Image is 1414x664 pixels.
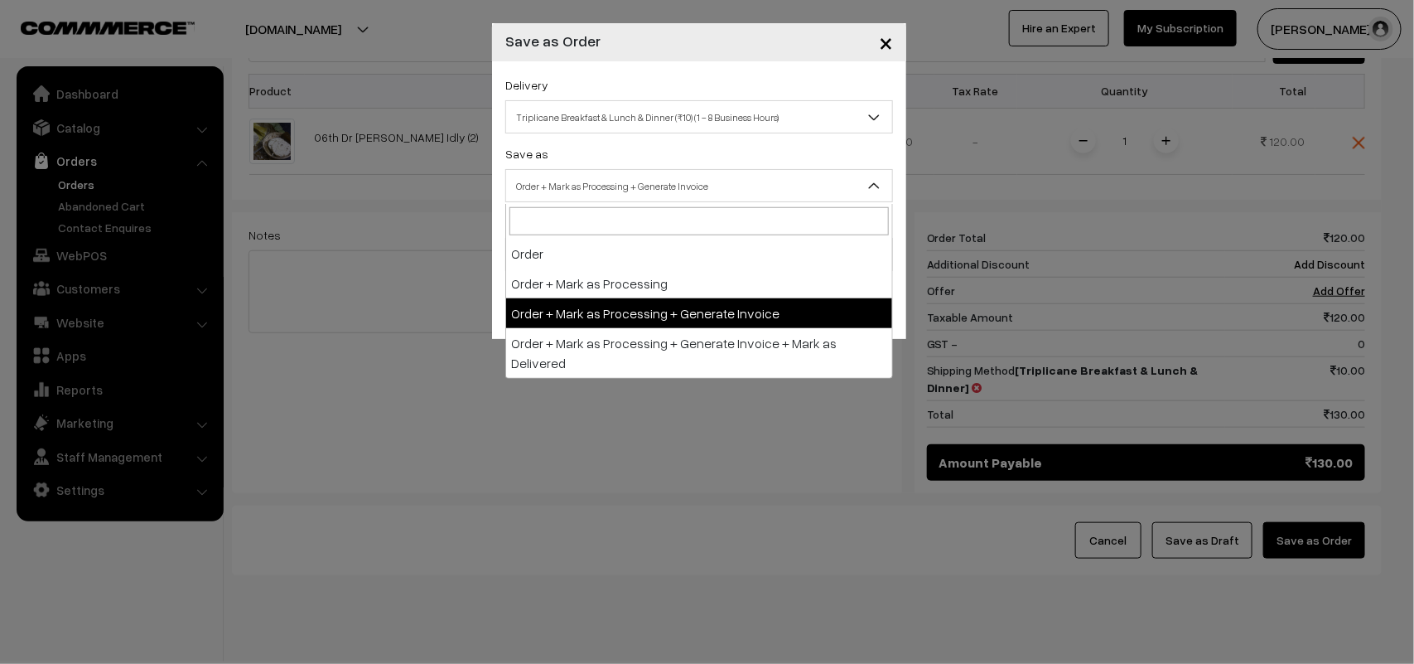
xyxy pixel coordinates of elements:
span: Triplicane Breakfast & Lunch & Dinner (₹10) (1 - 8 Business Hours) [505,100,893,133]
label: Delivery [505,76,548,94]
span: Triplicane Breakfast & Lunch & Dinner (₹10) (1 - 8 Business Hours) [506,103,892,132]
h4: Save as Order [505,30,601,52]
span: Order + Mark as Processing + Generate Invoice [506,172,892,201]
li: Order + Mark as Processing + Generate Invoice [506,298,892,328]
li: Order + Mark as Processing + Generate Invoice + Mark as Delivered [506,328,892,378]
span: × [879,27,893,57]
span: Order + Mark as Processing + Generate Invoice [505,169,893,202]
button: Close [866,17,906,68]
li: Order [506,239,892,269]
li: Order + Mark as Processing [506,269,892,298]
label: Save as [505,145,548,162]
